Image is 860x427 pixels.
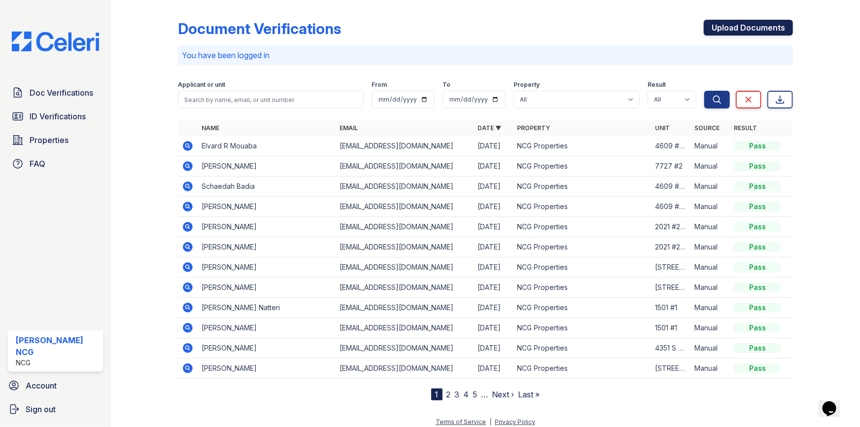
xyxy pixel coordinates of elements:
[513,278,651,298] td: NCG Properties
[651,156,690,177] td: 7727 #2
[8,107,103,126] a: ID Verifications
[4,32,107,51] img: CE_Logo_Blue-a8612792a0a2168367f1c8372b55b34899dd931a85d93a1a3d3e32e68fde9ad4.png
[690,257,730,278] td: Manual
[198,217,336,237] td: [PERSON_NAME]
[198,177,336,197] td: Schaedah Badia
[198,197,336,217] td: [PERSON_NAME]
[443,81,450,89] label: To
[336,298,474,318] td: [EMAIL_ADDRESS][DOMAIN_NAME]
[474,237,513,257] td: [DATE]
[690,217,730,237] td: Manual
[474,177,513,197] td: [DATE]
[474,318,513,338] td: [DATE]
[690,318,730,338] td: Manual
[182,49,789,61] p: You have been logged in
[734,161,781,171] div: Pass
[734,303,781,313] div: Pass
[474,338,513,358] td: [DATE]
[690,136,730,156] td: Manual
[651,237,690,257] td: 2021 #2W
[690,197,730,217] td: Manual
[651,217,690,237] td: 2021 #2W
[489,418,491,426] div: |
[694,124,720,132] a: Source
[178,81,225,89] label: Applicant or unit
[474,298,513,318] td: [DATE]
[690,156,730,177] td: Manual
[651,136,690,156] td: 4609 #201
[336,278,474,298] td: [EMAIL_ADDRESS][DOMAIN_NAME]
[340,124,358,132] a: Email
[704,20,793,36] a: Upload Documents
[4,376,107,395] a: Account
[518,390,540,399] a: Last »
[513,197,651,217] td: NCG Properties
[734,262,781,272] div: Pass
[734,124,757,132] a: Result
[492,390,515,399] a: Next ›
[26,403,56,415] span: Sign out
[336,197,474,217] td: [EMAIL_ADDRESS][DOMAIN_NAME]
[464,390,469,399] a: 4
[690,177,730,197] td: Manual
[513,298,651,318] td: NCG Properties
[198,338,336,358] td: [PERSON_NAME]
[198,257,336,278] td: [PERSON_NAME]
[436,418,486,426] a: Terms of Service
[513,338,651,358] td: NCG Properties
[336,217,474,237] td: [EMAIL_ADDRESS][DOMAIN_NAME]
[198,156,336,177] td: [PERSON_NAME]
[482,389,488,400] span: …
[651,177,690,197] td: 4609 #201
[30,158,45,170] span: FAQ
[336,358,474,379] td: [EMAIL_ADDRESS][DOMAIN_NAME]
[734,323,781,333] div: Pass
[455,390,460,399] a: 3
[336,257,474,278] td: [EMAIL_ADDRESS][DOMAIN_NAME]
[690,358,730,379] td: Manual
[336,136,474,156] td: [EMAIL_ADDRESS][DOMAIN_NAME]
[202,124,219,132] a: Name
[474,197,513,217] td: [DATE]
[16,334,99,358] div: [PERSON_NAME] NCG
[474,278,513,298] td: [DATE]
[495,418,535,426] a: Privacy Policy
[651,358,690,379] td: [STREET_ADDRESS]
[651,338,690,358] td: 4351 S King
[513,177,651,197] td: NCG Properties
[734,202,781,212] div: Pass
[8,154,103,174] a: FAQ
[16,358,99,368] div: NCG
[513,217,651,237] td: NCG Properties
[4,399,107,419] a: Sign out
[734,222,781,232] div: Pass
[474,136,513,156] td: [DATE]
[734,141,781,151] div: Pass
[513,358,651,379] td: NCG Properties
[30,134,69,146] span: Properties
[447,390,451,399] a: 2
[513,257,651,278] td: NCG Properties
[372,81,387,89] label: From
[474,156,513,177] td: [DATE]
[651,278,690,298] td: [STREET_ADDRESS]
[431,389,443,400] div: 1
[513,318,651,338] td: NCG Properties
[513,156,651,177] td: NCG Properties
[651,197,690,217] td: 4609 #201
[474,217,513,237] td: [DATE]
[178,91,364,108] input: Search by name, email, or unit number
[8,130,103,150] a: Properties
[30,110,86,122] span: ID Verifications
[8,83,103,103] a: Doc Verifications
[198,237,336,257] td: [PERSON_NAME]
[198,318,336,338] td: [PERSON_NAME]
[690,298,730,318] td: Manual
[474,358,513,379] td: [DATE]
[651,318,690,338] td: 1501 #1
[513,237,651,257] td: NCG Properties
[336,318,474,338] td: [EMAIL_ADDRESS][DOMAIN_NAME]
[819,388,850,417] iframe: chat widget
[336,338,474,358] td: [EMAIL_ADDRESS][DOMAIN_NAME]
[734,181,781,191] div: Pass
